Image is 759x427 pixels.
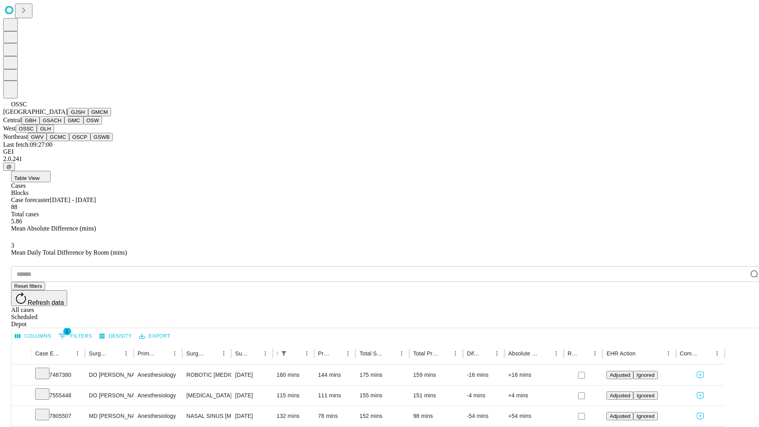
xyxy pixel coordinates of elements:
[13,330,53,342] button: Select columns
[64,116,83,125] button: GMC
[97,330,134,342] button: Density
[35,350,60,357] div: Case Epic Id
[235,365,269,385] div: [DATE]
[260,348,271,359] button: Menu
[568,350,578,357] div: Resolved in EHR
[385,348,396,359] button: Sort
[700,348,712,359] button: Sort
[110,348,121,359] button: Sort
[11,282,45,290] button: Reset filters
[589,348,600,359] button: Menu
[61,348,72,359] button: Sort
[88,108,111,116] button: GMCM
[439,348,450,359] button: Sort
[83,116,102,125] button: OSW
[16,125,37,133] button: OSSC
[636,372,654,378] span: Ignored
[578,348,589,359] button: Sort
[342,348,353,359] button: Menu
[331,348,342,359] button: Sort
[91,133,113,141] button: GSWB
[396,348,407,359] button: Menu
[50,196,96,203] span: [DATE] - [DATE]
[11,171,51,182] button: Table View
[359,350,384,357] div: Total Scheduled Duration
[467,350,480,357] div: Difference
[35,385,81,406] div: 7555448
[14,283,42,289] span: Reset filters
[3,162,15,171] button: @
[3,108,68,115] span: [GEOGRAPHIC_DATA]
[467,385,500,406] div: -4 mins
[491,348,502,359] button: Menu
[28,133,47,141] button: GWV
[3,117,22,123] span: Central
[3,133,28,140] span: Northeast
[277,365,310,385] div: 160 mins
[467,365,500,385] div: -16 mins
[636,348,648,359] button: Sort
[413,350,438,357] div: Total Predicted Duration
[207,348,218,359] button: Sort
[508,350,539,357] div: Absolute Difference
[318,350,331,357] div: Predicted In Room Duration
[40,116,64,125] button: GSACH
[3,148,756,155] div: GEI
[137,330,172,342] button: Export
[413,365,459,385] div: 159 mins
[278,348,289,359] button: Show filters
[633,391,657,400] button: Ignored
[57,330,94,342] button: Show filters
[138,365,178,385] div: Anesthesiology
[610,413,630,419] span: Adjusted
[138,350,157,357] div: Primary Service
[3,141,53,148] span: Last fetch: 09:27:00
[11,290,67,306] button: Refresh data
[186,385,227,406] div: [MEDICAL_DATA] [MEDICAL_DATA]
[359,365,405,385] div: 175 mins
[606,391,633,400] button: Adjusted
[11,101,27,108] span: OSSC
[540,348,551,359] button: Sort
[712,348,723,359] button: Menu
[11,225,96,232] span: Mean Absolute Difference (mins)
[11,196,50,203] span: Case forecaster
[11,242,14,249] span: 3
[359,406,405,426] div: 152 mins
[467,406,500,426] div: -54 mins
[28,299,64,306] span: Refresh data
[3,155,756,162] div: 2.0.241
[37,125,54,133] button: GLH
[290,348,301,359] button: Sort
[11,211,39,217] span: Total cases
[186,406,227,426] div: NASAL SINUS [MEDICAL_DATA] WITH [MEDICAL_DATA] TOTAL
[6,164,12,170] span: @
[318,385,352,406] div: 111 mins
[15,389,27,403] button: Expand
[35,365,81,385] div: 7487380
[278,348,289,359] div: 1 active filter
[11,204,17,210] span: 88
[480,348,491,359] button: Sort
[359,385,405,406] div: 155 mins
[11,218,22,225] span: 5.86
[663,348,674,359] button: Menu
[610,372,630,378] span: Adjusted
[69,133,91,141] button: OSCP
[508,365,560,385] div: +16 mins
[249,348,260,359] button: Sort
[508,406,560,426] div: +54 mins
[235,406,269,426] div: [DATE]
[11,249,127,256] span: Mean Daily Total Difference by Room (mins)
[610,393,630,399] span: Adjusted
[186,365,227,385] div: ROBOTIC [MEDICAL_DATA] KNEE TOTAL
[186,350,206,357] div: Surgery Name
[15,368,27,382] button: Expand
[15,410,27,423] button: Expand
[89,365,130,385] div: DO [PERSON_NAME] [PERSON_NAME] Do
[68,108,88,116] button: GJSH
[35,406,81,426] div: 7805507
[606,350,635,357] div: EHR Action
[636,413,654,419] span: Ignored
